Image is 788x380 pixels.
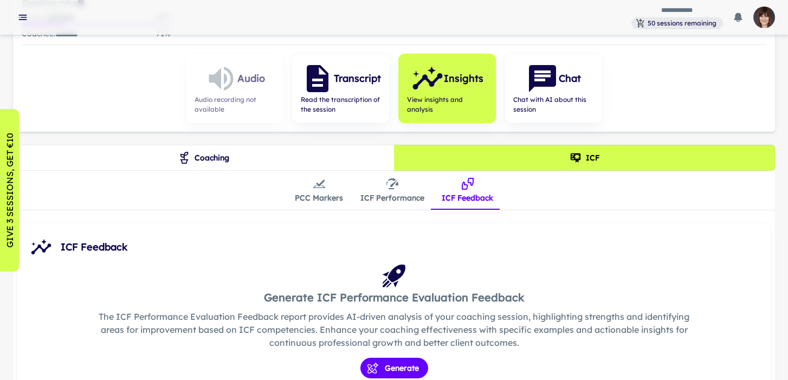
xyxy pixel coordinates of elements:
button: Coaching [13,145,395,171]
h6: Transcript [334,71,381,86]
p: GIVE 3 SESSIONS, GET €10 [3,133,16,248]
button: Generate [360,358,428,378]
p: The ICF Performance Evaluation Feedback report provides AI-driven analysis of your coaching sessi... [93,310,695,349]
button: ChatChat with AI about this session [505,54,602,123]
div: theme selection [13,145,775,171]
button: InsightsView insights and analysis [398,54,496,123]
span: You have 50 sessions remaining. Subscribe to get more. [631,17,723,28]
button: ICF Performance [352,171,433,210]
button: PCC Markers [286,171,352,210]
span: ICF Feedback [61,240,762,255]
span: Chat with AI about this session [513,95,593,114]
div: insights tabs [286,171,502,210]
img: photoURL [753,7,775,28]
h5: Generate ICF Performance Evaluation Feedback [93,289,695,306]
button: ICF [394,145,776,171]
span: Read the transcription of the session [301,95,381,114]
button: ICF Feedback [433,171,502,210]
h6: Insights [444,71,483,86]
span: View insights and analysis [407,95,487,114]
button: TranscriptRead the transcription of the session [292,54,390,123]
h6: Chat [559,71,581,86]
a: You have 50 sessions remaining. Subscribe to get more. [631,16,723,30]
span: 50 sessions remaining [643,18,721,28]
